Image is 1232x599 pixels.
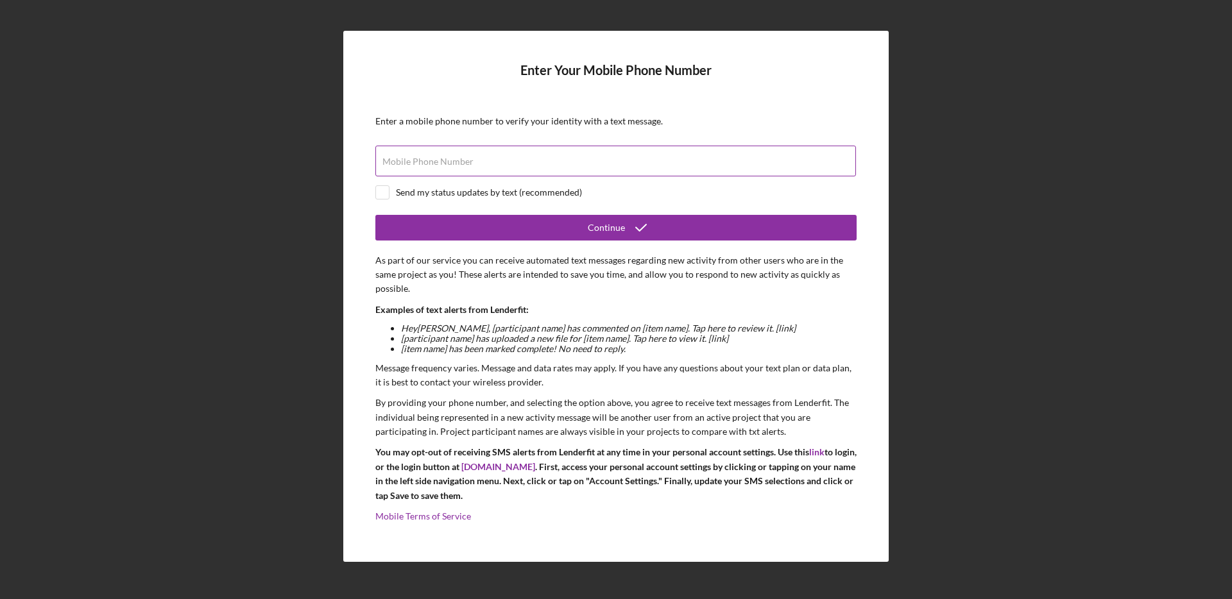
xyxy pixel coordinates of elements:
li: [item name] has been marked complete! No need to reply. [401,344,857,354]
button: Continue [375,215,857,240]
p: Examples of text alerts from Lenderfit: [375,303,857,317]
div: Enter a mobile phone number to verify your identity with a text message. [375,116,857,126]
div: Send my status updates by text (recommended) [396,187,582,198]
a: link [809,446,825,457]
p: By providing your phone number, and selecting the option above, you agree to receive text message... [375,396,857,439]
a: [DOMAIN_NAME] [461,461,535,472]
div: Continue [588,215,625,240]
label: Mobile Phone Number [382,156,474,167]
p: You may opt-out of receiving SMS alerts from Lenderfit at any time in your personal account setti... [375,445,857,503]
p: Message frequency varies. Message and data rates may apply. If you have any questions about your ... [375,361,857,390]
p: As part of our service you can receive automated text messages regarding new activity from other ... [375,253,857,296]
h4: Enter Your Mobile Phone Number [375,63,857,97]
li: Hey [PERSON_NAME] , [participant name] has commented on [item name]. Tap here to review it. [link] [401,323,857,333]
a: Mobile Terms of Service [375,510,471,521]
li: [participant name] has uploaded a new file for [item name]. Tap here to view it. [link] [401,333,857,344]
